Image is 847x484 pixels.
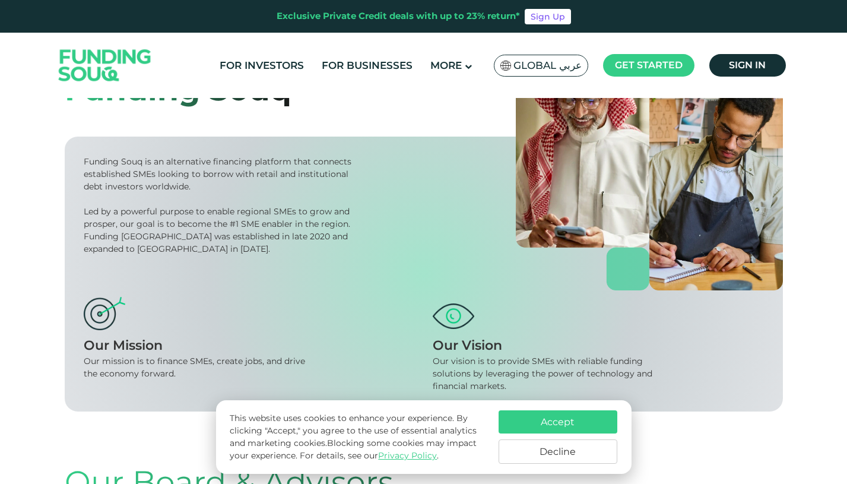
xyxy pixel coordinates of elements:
[729,59,766,71] span: Sign in
[277,10,520,23] div: Exclusive Private Credit deals with up to 23% return*
[615,59,683,71] span: Get started
[499,410,617,434] button: Accept
[500,61,511,71] img: SA Flag
[430,59,462,71] span: More
[84,355,316,380] div: Our mission is to finance SMEs, create jobs, and drive the economy forward.
[709,54,786,77] a: Sign in
[525,9,571,24] a: Sign Up
[47,36,163,96] img: Logo
[433,303,474,328] img: vision
[516,20,783,290] img: about-us-banner
[84,156,356,193] div: Funding Souq is an alternative financing platform that connects established SMEs looking to borro...
[513,59,582,72] span: Global عربي
[84,297,125,330] img: mission
[84,205,356,255] div: Led by a powerful purpose to enable regional SMEs to grow and prosper, our goal is to become the ...
[378,450,437,461] a: Privacy Policy
[230,412,486,462] p: This website uses cookies to enhance your experience. By clicking "Accept," you agree to the use ...
[84,336,415,355] div: Our Mission
[217,56,307,75] a: For Investors
[300,450,439,461] span: For details, see our .
[499,439,617,464] button: Decline
[319,56,415,75] a: For Businesses
[433,336,764,355] div: Our Vision
[433,355,665,393] div: Our vision is to provide SMEs with reliable funding solutions by leveraging the power of technolo...
[230,438,477,461] span: Blocking some cookies may impact your experience.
